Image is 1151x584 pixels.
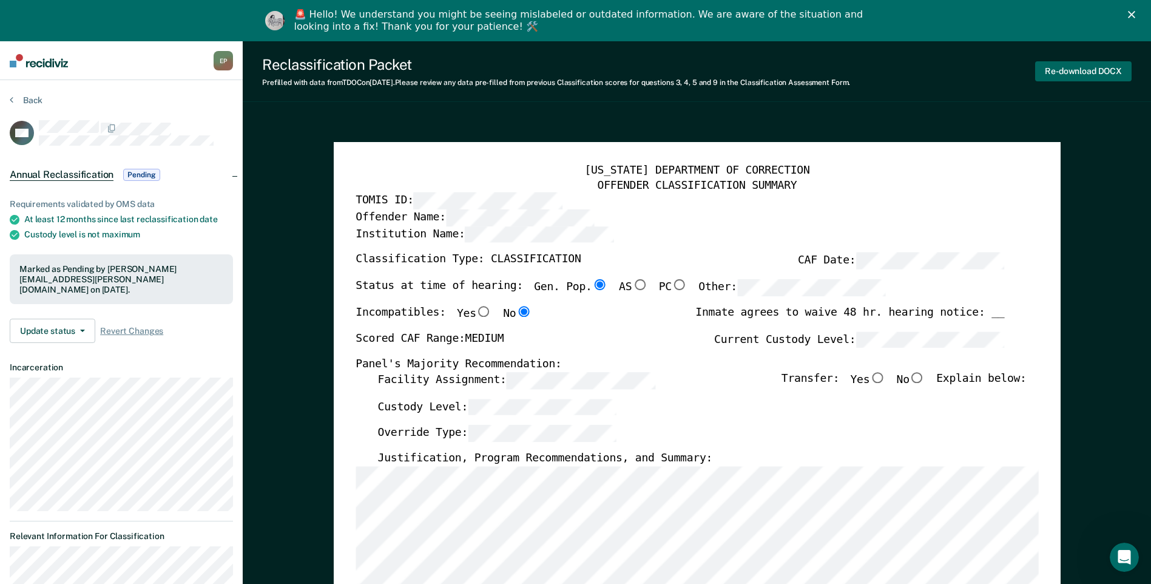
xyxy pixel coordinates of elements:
[1035,61,1132,81] button: Re-download DOCX
[850,372,885,389] label: Yes
[10,95,42,106] button: Back
[506,372,655,389] input: Facility Assignment:
[445,209,594,226] input: Offender Name:
[265,11,285,30] img: Profile image for Kim
[356,193,562,210] label: TOMIS ID:
[294,8,867,33] div: 🚨 Hello! We understand you might be seeing mislabeled or outdated information. We are aware of th...
[695,306,1004,331] div: Inmate agrees to waive 48 hr. hearing notice: __
[1110,543,1139,572] iframe: Intercom live chat
[262,56,850,73] div: Reclassification Packet
[869,372,885,383] input: Yes
[632,279,647,290] input: AS
[781,372,1027,399] div: Transfer: Explain below:
[658,279,687,296] label: PC
[10,169,113,181] span: Annual Reclassification
[356,226,613,243] label: Institution Name:
[672,279,687,290] input: PC
[24,214,233,225] div: At least 12 months since last reclassification
[10,199,233,209] div: Requirements validated by OMS data
[737,279,886,296] input: Other:
[214,51,233,70] button: EP
[356,331,504,348] label: Scored CAF Range: MEDIUM
[910,372,925,383] input: No
[123,169,160,181] span: Pending
[503,306,532,322] label: No
[200,214,217,224] span: date
[356,209,595,226] label: Offender Name:
[356,358,1004,373] div: Panel's Majority Recommendation:
[262,78,850,87] div: Prefilled with data from TDOC on [DATE] . Please review any data pre-filled from previous Classif...
[356,306,532,331] div: Incompatibles:
[356,279,886,306] div: Status at time of hearing:
[798,253,1004,270] label: CAF Date:
[10,319,95,343] button: Update status
[356,178,1038,193] div: OFFENDER CLASSIFICATION SUMMARY
[356,164,1038,178] div: [US_STATE] DEPARTMENT OF CORRECTION
[468,399,616,416] input: Custody Level:
[377,452,712,466] label: Justification, Program Recommendations, and Summary:
[377,426,616,443] label: Override Type:
[476,306,491,317] input: Yes
[10,531,233,542] dt: Relevant Information For Classification
[10,54,68,67] img: Recidiviz
[24,229,233,240] div: Custody level is not
[534,279,608,296] label: Gen. Pop.
[592,279,607,290] input: Gen. Pop.
[214,51,233,70] div: E P
[377,372,655,389] label: Facility Assignment:
[377,399,616,416] label: Custody Level:
[896,372,925,389] label: No
[468,426,616,443] input: Override Type:
[413,193,562,210] input: TOMIS ID:
[356,253,581,270] label: Classification Type: CLASSIFICATION
[1128,11,1140,18] div: Close
[714,331,1004,348] label: Current Custody Level:
[100,326,163,336] span: Revert Changes
[698,279,886,296] label: Other:
[457,306,492,322] label: Yes
[102,229,140,239] span: maximum
[19,264,223,294] div: Marked as Pending by [PERSON_NAME][EMAIL_ADDRESS][PERSON_NAME][DOMAIN_NAME] on [DATE].
[10,362,233,373] dt: Incarceration
[465,226,613,243] input: Institution Name:
[619,279,647,296] label: AS
[856,331,1004,348] input: Current Custody Level:
[516,306,532,317] input: No
[856,253,1004,270] input: CAF Date:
